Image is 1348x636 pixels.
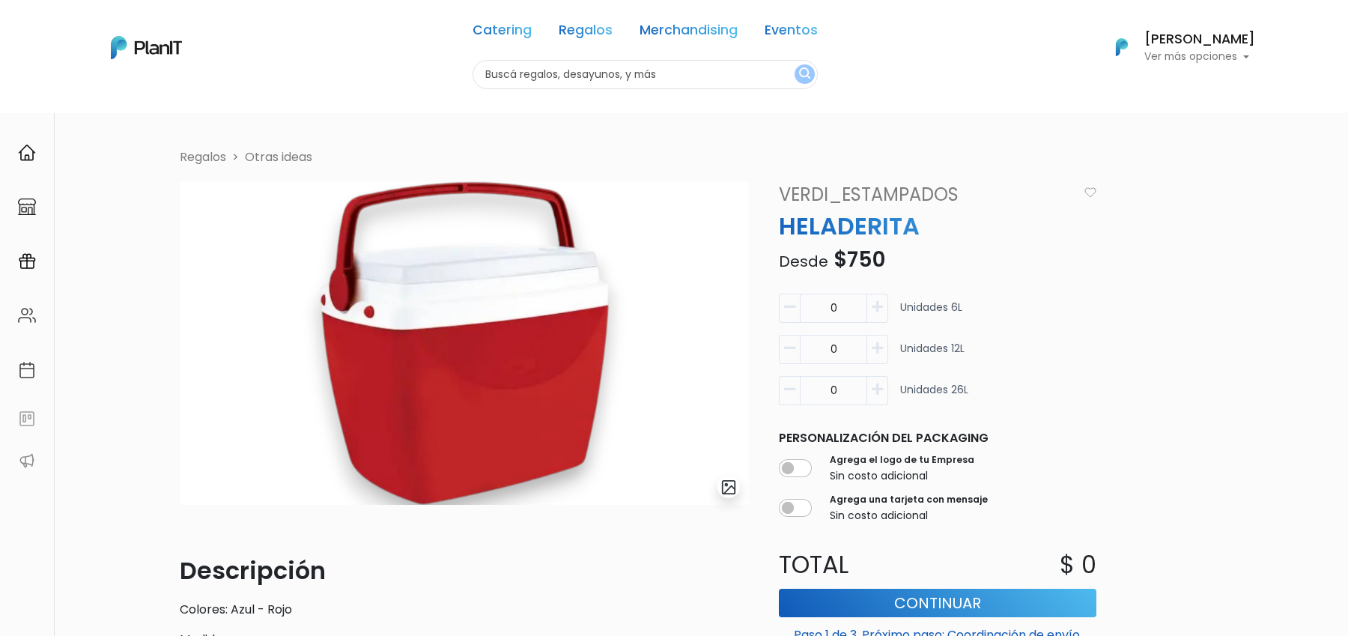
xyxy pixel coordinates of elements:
li: Regalos [180,148,226,166]
img: PlanIt Logo [111,36,182,59]
img: campaigns-02234683943229c281be62815700db0a1741e53638e28bf9629b52c665b00959.svg [18,252,36,270]
img: gallery-light [720,479,738,496]
span: $750 [834,245,885,274]
label: Agrega una tarjeta con mensaje [830,493,988,506]
img: search_button-432b6d5273f82d61273b3651a40e1bd1b912527efae98b1b7a1b2c0702e16a8d.svg [799,67,810,82]
a: Otras ideas [245,148,312,166]
img: home-e721727adea9d79c4d83392d1f703f7f8bce08238fde08b1acbfd93340b81755.svg [18,144,36,162]
img: 2000___2000-Photoroom-Photoroom.jpg [180,181,749,505]
img: PlanIt Logo [1105,31,1138,64]
nav: breadcrumb [171,148,1177,169]
p: Sin costo adicional [830,468,974,484]
a: Merchandising [640,24,738,42]
button: Continuar [779,589,1096,617]
img: marketplace-4ceaa7011d94191e9ded77b95e3339b90024bf715f7c57f8cf31f2d8c509eaba.svg [18,198,36,216]
span: Desde [779,251,828,272]
img: people-662611757002400ad9ed0e3c099ab2801c6687ba6c219adb57efc949bc21e19d.svg [18,306,36,324]
img: calendar-87d922413cdce8b2cf7b7f5f62616a5cf9e4887200fb71536465627b3292af00.svg [18,361,36,379]
label: Agrega el logo de tu Empresa [830,453,974,467]
input: Buscá regalos, desayunos, y más [473,60,818,89]
a: Regalos [559,24,613,42]
button: PlanIt Logo [PERSON_NAME] Ver más opciones [1096,28,1255,67]
p: Sin costo adicional [830,508,988,524]
p: HELADERITA [770,208,1105,244]
p: Unidades 12L [900,341,965,370]
img: partners-52edf745621dab592f3b2c58e3bca9d71375a7ef29c3b500c9f145b62cc070d4.svg [18,452,36,470]
img: heart_icon [1084,187,1096,198]
h6: [PERSON_NAME] [1144,33,1255,46]
p: Colores: Azul - Rojo [180,601,749,619]
p: Unidades 6L [900,300,962,329]
a: VERDI_ESTAMPADOS [770,181,1078,208]
p: Descripción [180,553,749,589]
p: Personalización del packaging [779,429,1096,447]
p: $ 0 [1060,547,1096,583]
p: Total [770,547,938,583]
a: Eventos [765,24,818,42]
p: Ver más opciones [1144,52,1255,62]
p: Unidades 26L [900,382,968,411]
a: Catering [473,24,532,42]
img: feedback-78b5a0c8f98aac82b08bfc38622c3050aee476f2c9584af64705fc4e61158814.svg [18,410,36,428]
